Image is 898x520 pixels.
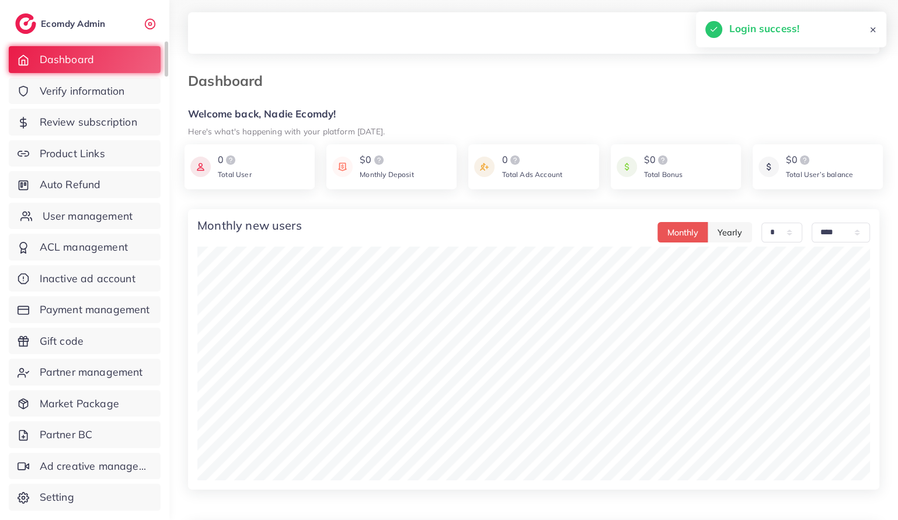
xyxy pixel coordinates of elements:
a: Partner management [9,359,161,386]
span: Review subscription [40,115,137,130]
span: Payment management [40,302,150,317]
a: Review subscription [9,109,161,136]
a: logoEcomdy Admin [15,13,108,34]
a: Product Links [9,140,161,167]
span: Inactive ad account [40,271,135,286]
h5: Login success! [729,21,799,36]
span: Gift code [40,334,83,349]
span: ACL management [40,240,128,255]
h4: Monthly new users [197,219,302,233]
span: Partner management [40,365,143,380]
img: logo [372,153,386,167]
span: Total Bonus [644,170,683,179]
div: $0 [644,153,683,167]
span: Market Package [40,396,119,411]
div: $0 [786,153,853,167]
img: icon payment [474,153,495,181]
img: logo [798,153,812,167]
span: User management [43,209,133,224]
a: Partner BC [9,421,161,448]
div: 0 [218,153,252,167]
small: Here's what's happening with your platform [DATE]. [188,126,385,136]
span: Dashboard [40,52,94,67]
button: Yearly [708,222,752,242]
button: Monthly [657,222,708,242]
img: logo [656,153,670,167]
span: Product Links [40,146,105,161]
span: Total User [218,170,252,179]
a: Gift code [9,328,161,355]
a: Auto Refund [9,171,161,198]
img: logo [15,13,36,34]
img: icon payment [332,153,353,181]
h5: Welcome back, Nadie Ecomdy! [188,108,879,120]
div: $0 [360,153,413,167]
img: logo [224,153,238,167]
span: Auto Refund [40,177,101,192]
span: Setting [40,490,74,505]
a: Market Package [9,390,161,417]
span: Monthly Deposit [360,170,413,179]
div: 0 [502,153,562,167]
span: Partner BC [40,427,93,442]
img: icon payment [758,153,779,181]
a: Dashboard [9,46,161,73]
a: Inactive ad account [9,265,161,292]
a: User management [9,203,161,230]
span: Verify information [40,84,125,99]
h3: Dashboard [188,72,272,89]
h2: Ecomdy Admin [41,18,108,29]
span: Total Ads Account [502,170,562,179]
a: ACL management [9,234,161,261]
a: Verify information [9,78,161,105]
a: Setting [9,484,161,511]
img: logo [508,153,522,167]
img: icon payment [617,153,637,181]
img: icon payment [190,153,211,181]
span: Total User’s balance [786,170,853,179]
span: Ad creative management [40,459,152,474]
a: Ad creative management [9,453,161,480]
a: Payment management [9,296,161,323]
